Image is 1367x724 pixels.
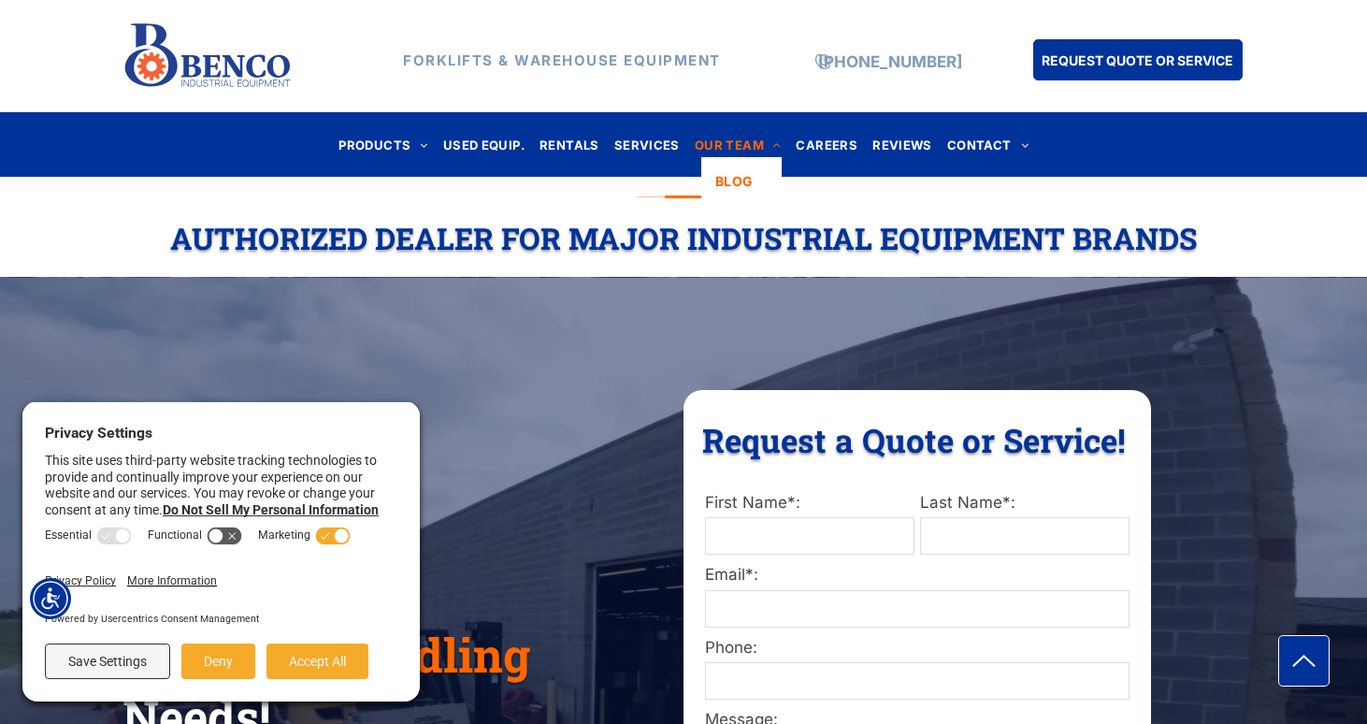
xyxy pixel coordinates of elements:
span: REQUEST QUOTE OR SERVICE [1042,43,1233,78]
a: USED EQUIP. [436,132,532,157]
label: First Name*: [705,491,914,515]
a: REQUEST QUOTE OR SERVICE [1033,39,1243,80]
label: Email*: [705,563,1130,587]
a: [PHONE_NUMBER] [818,52,962,71]
span: OUR TEAM [695,132,782,157]
span: Request a Quote or Service! [702,418,1126,461]
a: REVIEWS [865,132,940,157]
label: Phone: [705,636,1130,660]
a: RENTALS [532,132,607,157]
a: PRODUCTS [331,132,436,157]
a: SERVICES [607,132,687,157]
span: BLOG [715,171,754,191]
label: Last Name*: [920,491,1130,515]
a: BLOG [701,157,782,205]
div: Accessibility Menu [30,578,71,619]
strong: FORKLIFTS & WAREHOUSE EQUIPMENT [403,51,721,69]
span: Authorized Dealer For Major Industrial Equipment Brands [170,218,1197,258]
a: OUR TEAM [687,132,789,157]
a: CONTACT [940,132,1036,157]
a: CAREERS [788,132,865,157]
